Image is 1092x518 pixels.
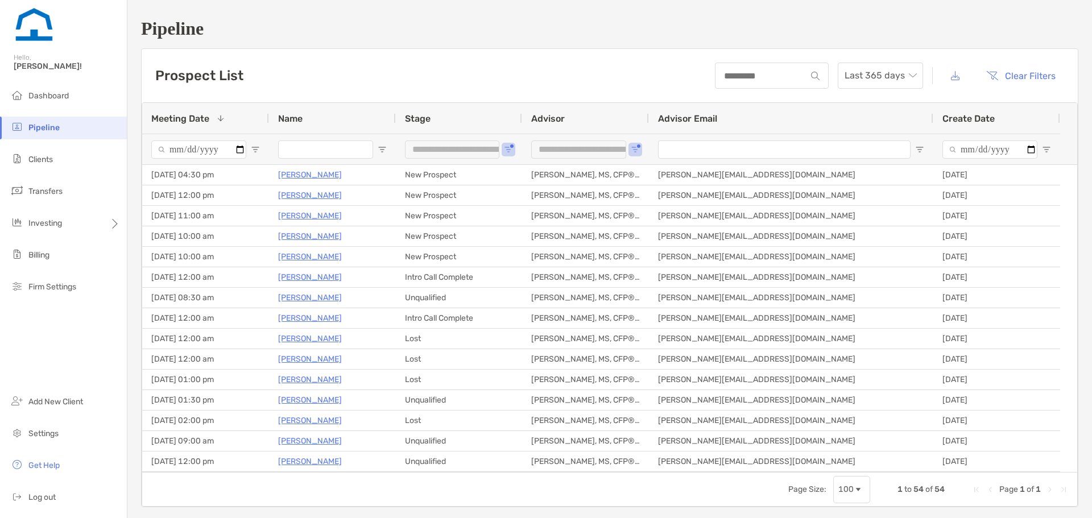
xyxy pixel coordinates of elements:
[278,291,342,305] a: [PERSON_NAME]
[933,267,1060,287] div: [DATE]
[1059,485,1068,494] div: Last Page
[142,451,269,471] div: [DATE] 12:00 pm
[1036,484,1041,494] span: 1
[649,451,933,471] div: [PERSON_NAME][EMAIL_ADDRESS][DOMAIN_NAME]
[142,185,269,205] div: [DATE] 12:00 pm
[649,288,933,308] div: [PERSON_NAME][EMAIL_ADDRESS][DOMAIN_NAME]
[28,123,60,132] span: Pipeline
[10,184,24,197] img: transfers icon
[933,206,1060,226] div: [DATE]
[833,476,870,503] div: Page Size
[933,308,1060,328] div: [DATE]
[396,390,522,410] div: Unqualified
[14,61,120,71] span: [PERSON_NAME]!
[934,484,945,494] span: 54
[14,5,55,45] img: Zoe Logo
[28,461,60,470] span: Get Help
[278,188,342,202] a: [PERSON_NAME]
[28,492,56,502] span: Log out
[278,331,342,346] a: [PERSON_NAME]
[142,288,269,308] div: [DATE] 08:30 am
[933,165,1060,185] div: [DATE]
[649,308,933,328] div: [PERSON_NAME][EMAIL_ADDRESS][DOMAIN_NAME]
[10,490,24,503] img: logout icon
[278,270,342,284] p: [PERSON_NAME]
[278,413,342,428] p: [PERSON_NAME]
[933,329,1060,349] div: [DATE]
[142,390,269,410] div: [DATE] 01:30 pm
[378,145,387,154] button: Open Filter Menu
[151,113,209,124] span: Meeting Date
[522,390,649,410] div: [PERSON_NAME], MS, CFP®, CFA®, AFC®
[251,145,260,154] button: Open Filter Menu
[396,411,522,430] div: Lost
[522,308,649,328] div: [PERSON_NAME], MS, CFP®, CFA®, AFC®
[142,431,269,451] div: [DATE] 09:00 am
[405,113,431,124] span: Stage
[522,185,649,205] div: [PERSON_NAME], MS, CFP®, CFA®, AFC®
[141,18,1078,39] h1: Pipeline
[10,120,24,134] img: pipeline icon
[933,431,1060,451] div: [DATE]
[278,311,342,325] a: [PERSON_NAME]
[649,349,933,369] div: [PERSON_NAME][EMAIL_ADDRESS][DOMAIN_NAME]
[10,247,24,261] img: billing icon
[142,308,269,328] div: [DATE] 12:00 am
[1027,484,1034,494] span: of
[1042,145,1051,154] button: Open Filter Menu
[142,329,269,349] div: [DATE] 12:00 am
[522,165,649,185] div: [PERSON_NAME], MS, CFP®, CFA®, AFC®
[649,390,933,410] div: [PERSON_NAME][EMAIL_ADDRESS][DOMAIN_NAME]
[649,411,933,430] div: [PERSON_NAME][EMAIL_ADDRESS][DOMAIN_NAME]
[649,247,933,267] div: [PERSON_NAME][EMAIL_ADDRESS][DOMAIN_NAME]
[978,63,1064,88] button: Clear Filters
[142,226,269,246] div: [DATE] 10:00 am
[649,431,933,451] div: [PERSON_NAME][EMAIL_ADDRESS][DOMAIN_NAME]
[522,226,649,246] div: [PERSON_NAME], MS, CFP®, CFA®, AFC®
[913,484,924,494] span: 54
[28,187,63,196] span: Transfers
[396,431,522,451] div: Unqualified
[1020,484,1025,494] span: 1
[649,165,933,185] div: [PERSON_NAME][EMAIL_ADDRESS][DOMAIN_NAME]
[396,267,522,287] div: Intro Call Complete
[28,155,53,164] span: Clients
[986,485,995,494] div: Previous Page
[28,91,69,101] span: Dashboard
[278,352,342,366] a: [PERSON_NAME]
[278,372,342,387] p: [PERSON_NAME]
[531,113,565,124] span: Advisor
[151,140,246,159] input: Meeting Date Filter Input
[933,185,1060,205] div: [DATE]
[649,370,933,389] div: [PERSON_NAME][EMAIL_ADDRESS][DOMAIN_NAME]
[396,451,522,471] div: Unqualified
[278,168,342,182] p: [PERSON_NAME]
[649,267,933,287] div: [PERSON_NAME][EMAIL_ADDRESS][DOMAIN_NAME]
[396,349,522,369] div: Lost
[933,451,1060,471] div: [DATE]
[522,370,649,389] div: [PERSON_NAME], MS, CFP®, CFA®, AFC®
[933,411,1060,430] div: [DATE]
[658,140,911,159] input: Advisor Email Filter Input
[278,209,342,223] p: [PERSON_NAME]
[1045,485,1054,494] div: Next Page
[278,250,342,264] a: [PERSON_NAME]
[28,429,59,438] span: Settings
[522,206,649,226] div: [PERSON_NAME], MS, CFP®, CFA®, AFC®
[142,165,269,185] div: [DATE] 04:30 pm
[522,451,649,471] div: [PERSON_NAME], MS, CFP®, CFA®, AFC®
[142,247,269,267] div: [DATE] 10:00 am
[897,484,903,494] span: 1
[278,140,373,159] input: Name Filter Input
[396,165,522,185] div: New Prospect
[522,267,649,287] div: [PERSON_NAME], MS, CFP®, CFA®, AFC®
[278,229,342,243] a: [PERSON_NAME]
[278,454,342,469] p: [PERSON_NAME]
[925,484,933,494] span: of
[933,226,1060,246] div: [DATE]
[278,113,303,124] span: Name
[10,279,24,293] img: firm-settings icon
